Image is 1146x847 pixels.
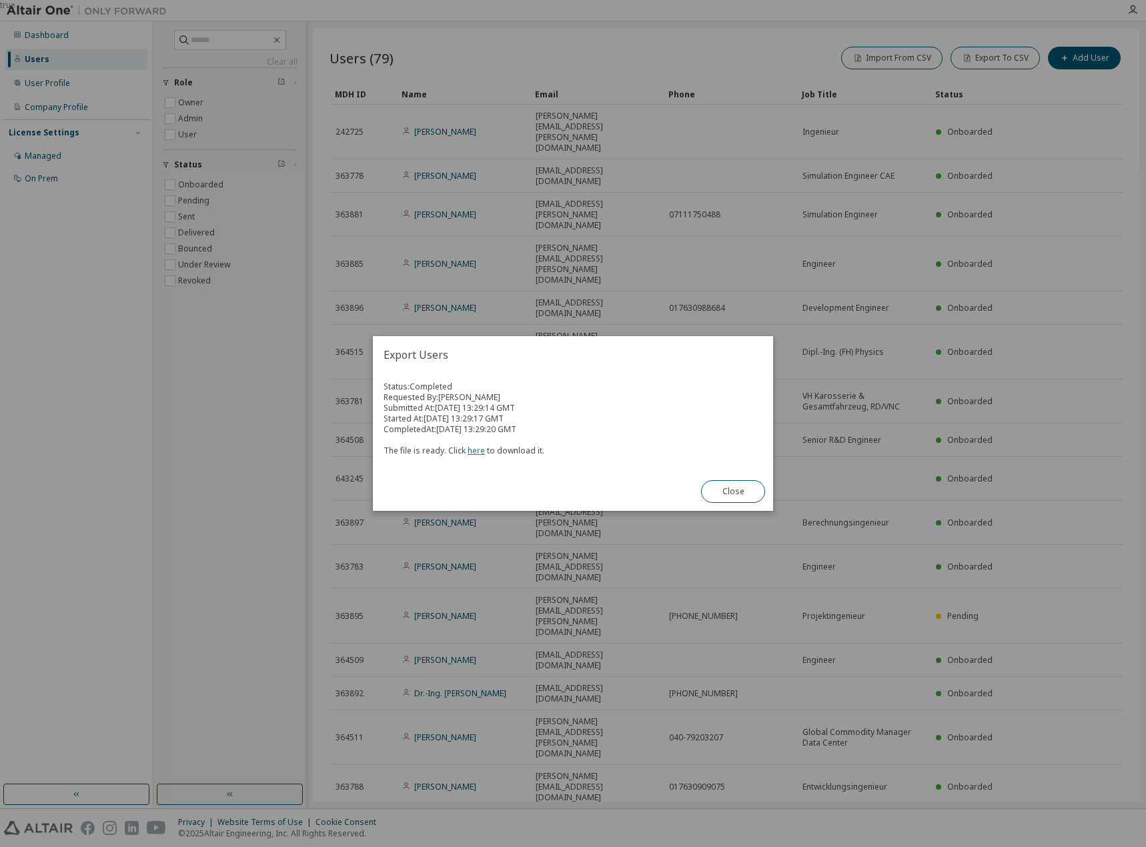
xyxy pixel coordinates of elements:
[384,381,762,456] div: Status: Completed Requested By: [PERSON_NAME] Started At: [DATE] 13:29:17 GMT Completed At: [DATE...
[384,435,762,456] div: The file is ready. Click to download it.
[468,445,485,456] a: here
[384,403,762,413] div: Submitted At: [DATE] 13:29:14 GMT
[373,336,773,373] h2: Export Users
[701,480,765,503] button: Close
